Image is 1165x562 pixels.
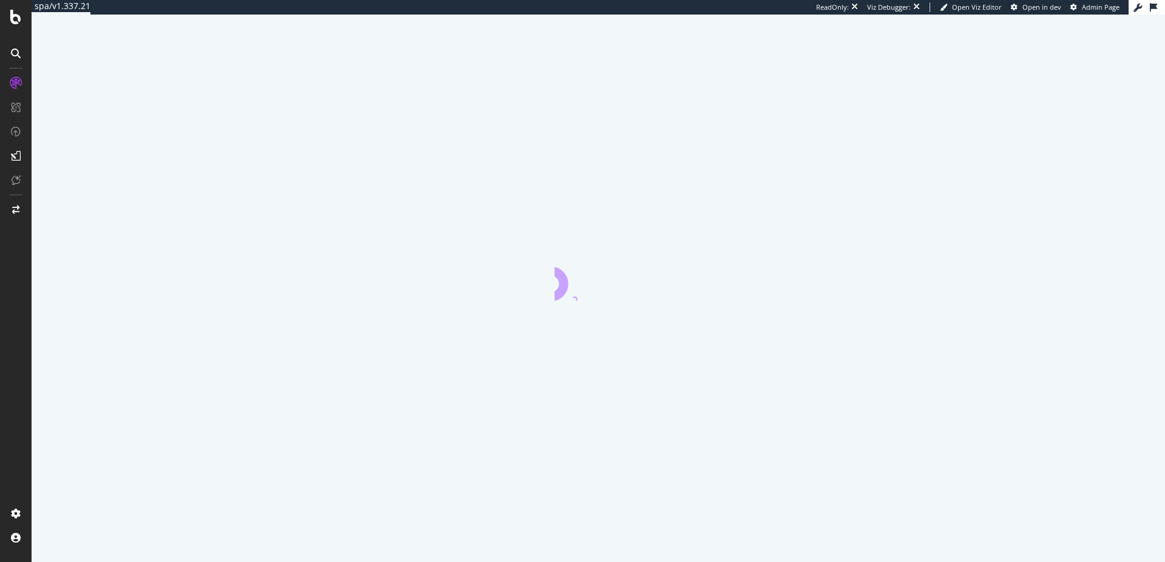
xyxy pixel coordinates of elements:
[952,2,1002,12] span: Open Viz Editor
[816,2,849,12] div: ReadOnly:
[555,257,642,301] div: animation
[1011,2,1061,12] a: Open in dev
[1082,2,1119,12] span: Admin Page
[940,2,1002,12] a: Open Viz Editor
[1022,2,1061,12] span: Open in dev
[1070,2,1119,12] a: Admin Page
[867,2,911,12] div: Viz Debugger:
